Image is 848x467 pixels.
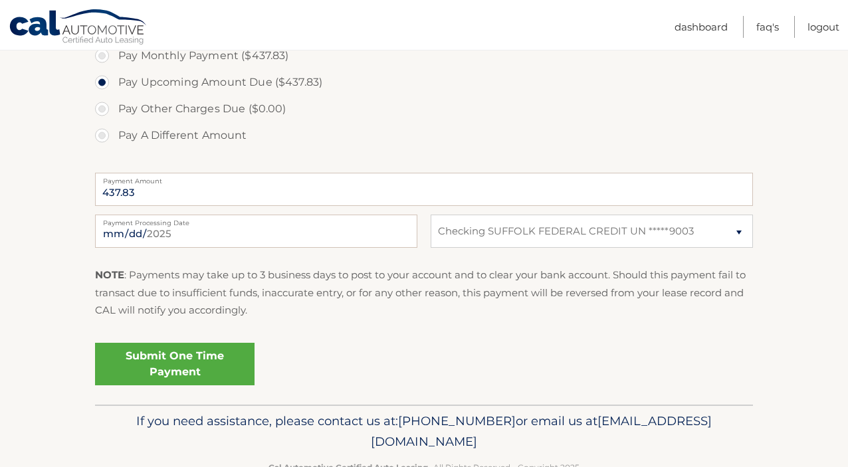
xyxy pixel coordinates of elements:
span: [PHONE_NUMBER] [398,413,516,428]
a: FAQ's [756,16,779,38]
input: Payment Date [95,215,417,248]
label: Payment Processing Date [95,215,417,225]
label: Pay A Different Amount [95,122,753,149]
label: Pay Other Charges Due ($0.00) [95,96,753,122]
a: Logout [807,16,839,38]
p: : Payments may take up to 3 business days to post to your account and to clear your bank account.... [95,266,753,319]
label: Pay Monthly Payment ($437.83) [95,43,753,69]
label: Payment Amount [95,173,753,183]
a: Cal Automotive [9,9,148,47]
a: Dashboard [675,16,728,38]
p: If you need assistance, please contact us at: or email us at [104,411,744,453]
strong: NOTE [95,268,124,281]
input: Payment Amount [95,173,753,206]
a: Submit One Time Payment [95,343,255,385]
label: Pay Upcoming Amount Due ($437.83) [95,69,753,96]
